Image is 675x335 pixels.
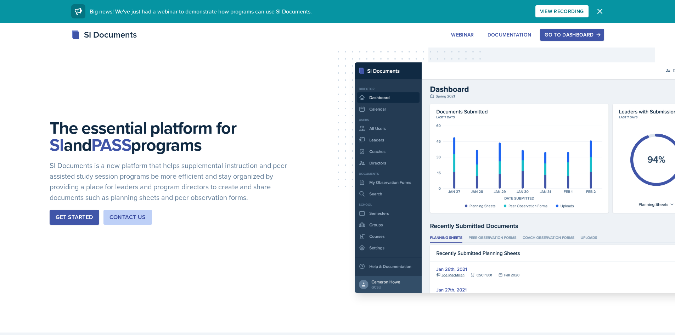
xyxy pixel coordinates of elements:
[451,32,474,38] div: Webinar
[103,210,152,225] button: Contact Us
[488,32,531,38] div: Documentation
[540,9,584,14] div: View Recording
[90,7,312,15] span: Big news! We've just had a webinar to demonstrate how programs can use SI Documents.
[540,29,604,41] button: Go to Dashboard
[483,29,536,41] button: Documentation
[446,29,478,41] button: Webinar
[50,210,99,225] button: Get Started
[535,5,589,17] button: View Recording
[56,213,93,222] div: Get Started
[545,32,599,38] div: Go to Dashboard
[71,28,137,41] div: SI Documents
[109,213,146,222] div: Contact Us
